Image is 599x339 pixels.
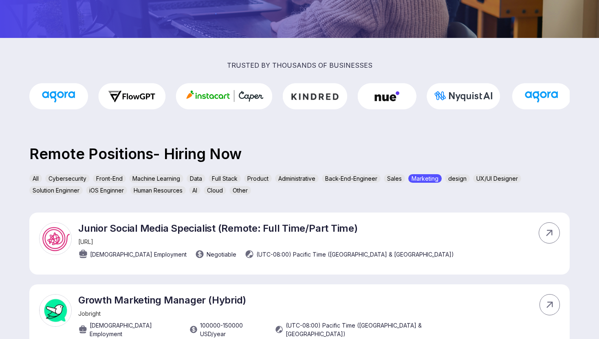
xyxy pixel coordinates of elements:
div: Full Stack [209,174,241,183]
div: Cybersecurity [45,174,90,183]
div: Product [244,174,272,183]
div: Back-End-Engineer [322,174,381,183]
div: Marketing [408,174,442,183]
div: Human Resources [130,186,186,195]
span: Negotiable [207,250,236,259]
span: (UTC-08:00) Pacific Time ([GEOGRAPHIC_DATA] & [GEOGRAPHIC_DATA]) [256,250,454,259]
span: [URL] [78,238,93,245]
div: AI [189,186,200,195]
div: Machine Learning [129,174,183,183]
span: 100000 - 150000 USD /year [200,321,266,338]
div: Cloud [204,186,226,195]
div: UX/UI Designer [473,174,521,183]
p: Junior Social Media Specialist (Remote: Full Time/Part Time) [78,222,454,234]
div: Administrative [275,174,319,183]
div: Data [187,174,205,183]
span: [DEMOGRAPHIC_DATA] Employment [90,321,181,338]
p: Growth Marketing Manager (Hybrid) [78,294,473,306]
div: All [29,174,42,183]
span: [DEMOGRAPHIC_DATA] Employment [90,250,187,259]
div: Solution Enginner [29,186,83,195]
div: iOS Enginner [86,186,127,195]
div: design [445,174,470,183]
div: Front-End [93,174,126,183]
div: Other [229,186,251,195]
div: Sales [384,174,405,183]
span: Jobright [78,310,101,317]
span: (UTC-08:00) Pacific Time ([GEOGRAPHIC_DATA] & [GEOGRAPHIC_DATA]) [286,321,472,338]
